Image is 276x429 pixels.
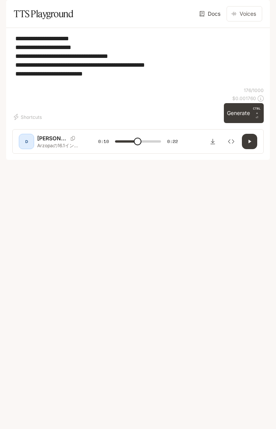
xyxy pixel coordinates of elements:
[37,135,67,142] p: [PERSON_NAME]
[244,87,264,94] p: 176 / 1000
[167,138,178,145] span: 0:22
[37,142,80,149] p: Arzopaの16.1インチポータブルモニター スタンドが内蔵されているので、どこでも使えます。 ノートパソコンに接続するだけですぐにモニターが起動します。すごいと思いませんか？ 1080Pフル...
[253,106,261,120] p: ⏎
[253,106,261,115] p: CTRL +
[224,103,264,123] button: GenerateCTRL +⏎
[14,6,73,21] h1: TTS Playground
[198,6,223,21] a: Docs
[67,136,78,141] button: Copy Voice ID
[98,138,109,145] span: 0:10
[20,135,33,148] div: D
[223,134,239,149] button: Inspect
[12,111,45,123] button: Shortcuts
[205,134,220,149] button: Download audio
[227,6,262,21] button: Voices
